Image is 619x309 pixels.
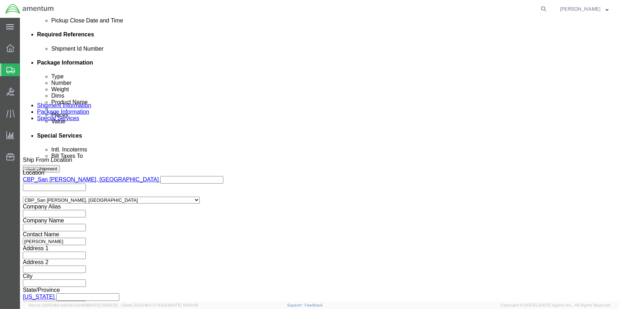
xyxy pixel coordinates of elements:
[501,302,610,308] span: Copyright © [DATE]-[DATE] Agistix Inc., All Rights Reserved
[305,303,323,307] a: Feedback
[28,303,118,307] span: Server: 2025.18.0-bb0e0c2bd68
[560,5,600,13] span: Donald Frederiksen
[20,18,619,302] iframe: FS Legacy Container
[560,5,609,13] button: [PERSON_NAME]
[287,303,305,307] a: Support
[88,303,118,307] span: [DATE] 09:52:52
[169,303,198,307] span: [DATE] 10:20:09
[121,303,198,307] span: Client: 2025.18.0-27d3021
[5,4,54,14] img: logo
